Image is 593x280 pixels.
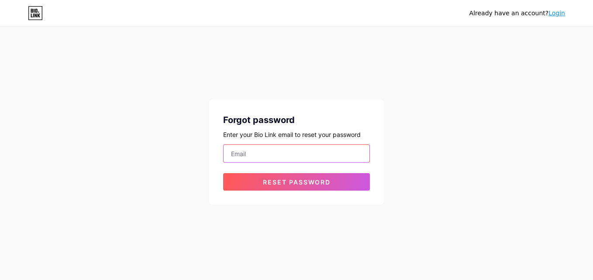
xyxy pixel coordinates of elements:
[263,178,331,186] span: Reset password
[223,173,370,191] button: Reset password
[223,113,370,126] div: Forgot password
[469,9,565,18] div: Already have an account?
[223,130,370,139] div: Enter your Bio Link email to reset your password
[224,145,369,162] input: Email
[548,10,565,17] a: Login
